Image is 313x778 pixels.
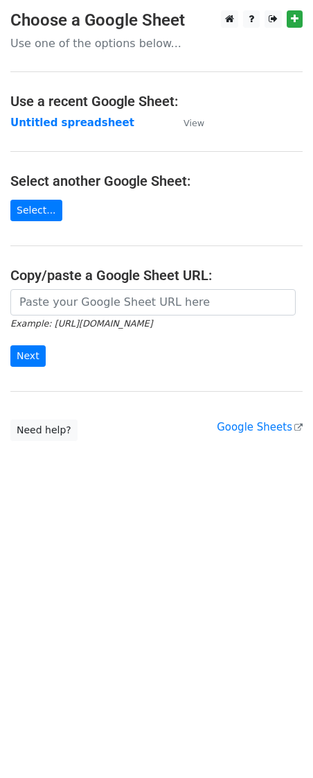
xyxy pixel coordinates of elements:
[10,36,303,51] p: Use one of the options below...
[10,116,134,129] a: Untitled spreadsheet
[10,200,62,221] a: Select...
[10,10,303,31] h3: Choose a Google Sheet
[10,173,303,189] h4: Select another Google Sheet:
[10,267,303,284] h4: Copy/paste a Google Sheet URL:
[170,116,204,129] a: View
[10,420,78,441] a: Need help?
[10,289,296,315] input: Paste your Google Sheet URL here
[217,421,303,433] a: Google Sheets
[10,345,46,367] input: Next
[10,93,303,110] h4: Use a recent Google Sheet:
[184,118,204,128] small: View
[10,318,152,329] small: Example: [URL][DOMAIN_NAME]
